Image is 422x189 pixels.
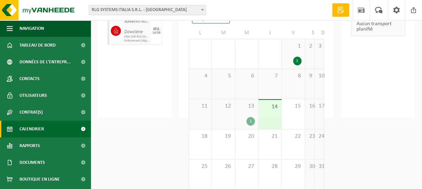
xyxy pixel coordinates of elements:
span: 2 [309,43,311,50]
span: Données de l'entrepr... [19,54,71,70]
span: Rapports [19,137,40,154]
span: Documents [19,154,45,171]
span: 11 [192,103,208,110]
span: 29 [285,163,301,170]
div: 1 [246,117,255,126]
div: 1 [293,57,301,65]
span: Solvants non halogénés - à haut pouvoir calorifique en fût 200L [124,19,150,24]
span: 10 [318,72,320,80]
span: 24 [318,133,320,140]
span: 13 [239,103,255,110]
span: 9 [309,72,311,80]
td: S [305,27,315,39]
div: 14/08 [152,31,160,35]
span: 28 [262,163,278,170]
span: 6 [239,72,255,80]
td: D [315,27,324,39]
span: 17 [318,103,320,110]
span: 16 [309,103,311,110]
span: 20 [239,133,255,140]
span: 22 [285,133,301,140]
span: Utilisateurs [19,87,47,104]
span: 7 [262,72,278,80]
span: 1 [285,43,301,50]
span: Calendrier [19,121,44,137]
td: J [259,27,282,39]
span: 15 [285,103,301,110]
td: V [282,27,305,39]
span: 26 [215,163,231,170]
div: JEU. [153,27,160,31]
span: Tableau de bord [19,37,56,54]
span: 12 [215,103,231,110]
span: 27 [239,163,255,170]
span: 14 [262,103,278,111]
td: L [189,27,212,39]
div: Aucun transport planifié [351,17,405,36]
td: M [212,27,235,39]
span: RLG SYSTEMS ITALIA S.R.L. - TORINO [89,5,206,15]
span: KGA Colli RLG SAFECHEM [124,35,150,39]
span: 21 [262,133,278,140]
span: 30 [309,163,311,170]
span: Contacts [19,70,40,87]
span: 25 [192,163,208,170]
span: Navigation [19,20,44,37]
span: 18 [192,133,208,140]
span: 23 [309,133,311,140]
span: 8 [285,72,301,80]
td: M [235,27,259,39]
span: 4 [192,72,208,80]
i: Dowclene [124,29,143,35]
span: Contrat(s) [19,104,43,121]
span: Enlèvement (déplacement exclu) [124,39,150,43]
span: Boutique en ligne [19,171,60,188]
span: 5 [215,72,231,80]
span: 19 [215,133,231,140]
span: 31 [318,163,320,170]
span: 3 [318,43,320,50]
div: aujourd'hui [192,13,230,23]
